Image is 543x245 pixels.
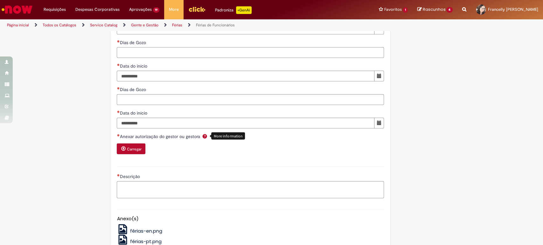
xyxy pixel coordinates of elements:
[117,40,120,43] span: Necessários
[7,23,29,28] a: Página inicial
[117,63,120,66] span: Necessários
[403,7,408,13] span: 1
[117,134,120,136] span: Necessários
[117,228,162,234] a: férias-en.png
[117,71,374,82] input: Data do início
[129,6,152,13] span: Aprovações
[117,87,120,89] span: Necessários
[117,47,384,58] input: Dias de Gozo
[211,132,245,140] div: More information
[196,23,235,28] a: Férias de Funcionários
[120,40,147,45] span: Dias de Gozo
[215,6,252,14] div: Padroniza
[44,6,66,13] span: Requisições
[117,110,120,113] span: Necessários
[446,7,453,13] span: 4
[117,181,384,198] textarea: Descrição
[130,228,162,234] span: férias-en.png
[131,23,158,28] a: Gente e Gestão
[117,238,162,245] a: férias-pt.png
[236,6,252,14] p: +GenAi
[120,134,201,139] span: Anexar autorização do gestor ou gestora
[169,6,179,13] span: More
[374,118,384,129] button: Mostrar calendário para Data do início
[117,94,384,105] input: Dias de Gozo
[188,4,205,14] img: click_logo_yellow_360x200.png
[172,23,182,28] a: Férias
[120,87,147,92] span: Dias de Gozo
[117,174,120,176] span: Necessários
[120,63,148,69] span: Data do início
[422,6,445,12] span: Rascunhos
[201,134,209,139] span: Ajuda para Anexar autorização do gestor ou gestora
[417,7,453,13] a: Rascunhos
[120,110,148,116] span: Data do início
[127,147,141,152] small: Carregar
[488,7,538,12] span: Francelly [PERSON_NAME]
[374,71,384,82] button: Mostrar calendário para Data do início
[90,23,117,28] a: Service Catalog
[5,19,357,31] ul: Trilhas de página
[384,6,402,13] span: Favoritos
[130,238,162,245] span: férias-pt.png
[1,3,33,16] img: ServiceNow
[117,143,145,154] button: Carregar anexo de Anexar autorização do gestor ou gestora Required
[75,6,120,13] span: Despesas Corporativas
[117,118,374,129] input: Data do início
[43,23,76,28] a: Todos os Catálogos
[117,216,384,222] h5: Anexo(s)
[120,174,141,179] span: Descrição
[153,7,159,13] span: 19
